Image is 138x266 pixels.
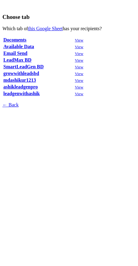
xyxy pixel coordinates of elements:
a: growwithleadsbd [3,71,39,76]
a: View [75,37,83,42]
a: View [75,71,83,76]
a: ← Back [2,102,19,107]
a: Email Send [3,51,27,56]
small: View [75,92,83,96]
a: View [75,51,83,56]
small: View [75,71,83,76]
a: LeadMax BD [3,57,31,63]
a: this Google Sheet [28,26,63,31]
a: Docoments [3,37,27,42]
a: View [75,44,83,49]
small: View [75,85,83,89]
h3: Choose tab [2,14,136,20]
p: Which tab of has your recipients? [2,26,136,31]
a: View [75,84,83,89]
a: mdashikur1213 [3,77,36,83]
small: View [75,58,83,63]
a: Available Data [3,44,34,49]
a: SmartLeadGen BD [3,64,44,69]
a: View [75,91,83,96]
small: View [75,65,83,69]
small: View [75,45,83,49]
a: View [75,77,83,83]
small: View [75,38,83,42]
a: View [75,64,83,69]
a: ashikleadgenpro [3,84,38,89]
a: leadgenwithashik [3,91,40,96]
a: View [75,57,83,63]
